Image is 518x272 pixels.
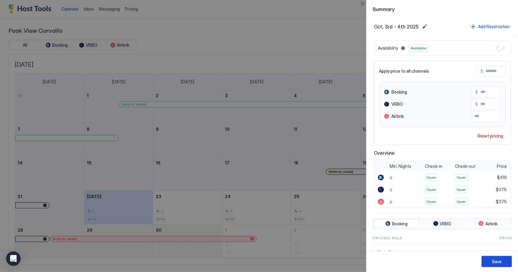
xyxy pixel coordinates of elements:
span: Base Price [378,250,496,255]
div: Add Reservation [478,23,510,30]
span: Open [456,175,466,180]
span: Overview [374,150,511,156]
span: 2 [390,200,392,204]
button: Save [482,256,512,267]
span: Booking [391,89,407,95]
span: Open [426,187,436,192]
span: Apply price to all channels [379,68,429,74]
div: Open Intercom Messenger [6,251,21,266]
span: Open [456,187,466,192]
span: Open [456,199,466,204]
span: Availability [378,45,398,51]
div: Reset pricing [478,133,503,139]
button: Airbnb [466,220,510,228]
button: Add Reservation [470,22,511,31]
button: Reset pricing [475,132,506,140]
span: Open [426,199,436,204]
span: $375 [496,199,507,204]
span: Price [497,164,507,169]
button: Edit date range [421,23,428,30]
span: Check-in [425,164,442,169]
span: Price [499,235,512,241]
span: Oct, 3rd - 4th 2025 [374,24,418,30]
button: Blocked dates override all pricing rules and remain unavailable until manually unblocked [399,45,407,52]
span: Booking [392,221,408,227]
div: Save [492,258,502,265]
span: 2 [390,187,392,192]
span: Pricing Rule [373,235,402,241]
span: VRBO [391,101,403,107]
span: $ [480,68,483,74]
span: $419 [497,175,507,180]
div: tab-group [373,218,512,230]
span: $ [475,89,478,95]
span: Open [426,175,436,180]
span: Check-out [455,164,476,169]
button: Booking [374,220,419,228]
span: Airbnb [485,221,498,227]
button: VRBO [420,220,465,228]
span: $ [475,101,478,107]
span: $375 [496,187,507,192]
span: Summary [373,5,512,12]
span: Airbnb [391,114,404,119]
span: 2 [390,175,392,180]
span: VRBO [440,221,452,227]
span: Min. Nights [390,164,411,169]
span: Available [411,45,426,51]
